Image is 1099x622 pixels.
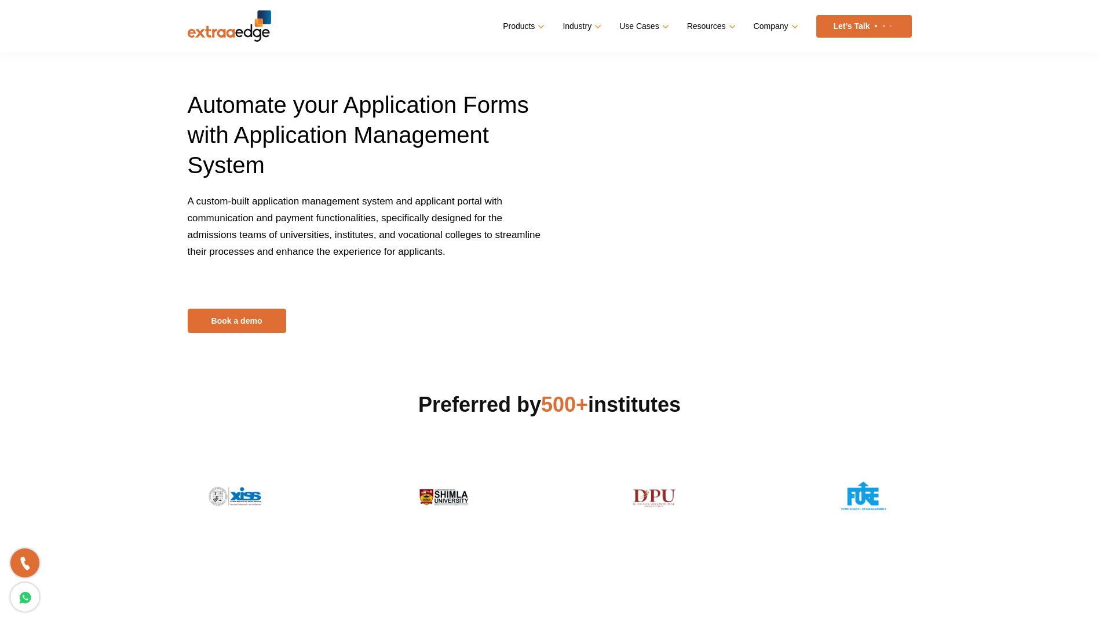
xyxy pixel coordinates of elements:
a: Company [754,18,796,35]
a: Let’s Talk [816,15,912,38]
a: Industry [563,18,599,35]
a: Book a demo [188,309,286,333]
span: Automate your Application Forms with Application Management System [188,92,529,178]
a: Resources [687,18,733,35]
a: Products [503,18,542,35]
span: 500+ [541,393,588,416]
h2: Preferred by institutes [188,391,912,419]
p: A custom-built application management system and applicant portal with communication and payment ... [188,193,541,276]
a: Use Cases [619,18,666,35]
